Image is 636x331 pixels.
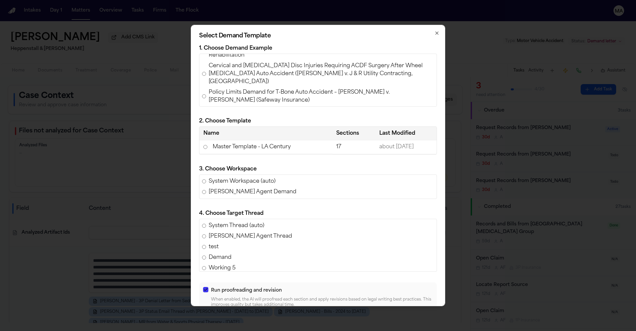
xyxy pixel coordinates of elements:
span: Working 5 [209,264,236,272]
th: Sections [332,127,375,140]
p: 4. Choose Target Thread [199,210,437,217]
td: 17 [332,140,375,154]
span: System Thread (auto) [209,222,264,230]
span: [PERSON_NAME] Agent Demand [209,188,296,196]
input: test [202,245,206,249]
td: Master Template - LA Century [199,140,332,154]
span: [PERSON_NAME] Agent Thread [209,232,292,240]
input: [PERSON_NAME] Agent Thread [202,234,206,238]
h2: Select Demand Template [199,33,437,39]
input: Policy Limits Demand for T-Bone Auto Accident – [PERSON_NAME] v. [PERSON_NAME] (Safeway Insurance) [202,94,206,98]
span: Run proofreading and revision [211,288,282,293]
p: 3. Choose Workspace [199,165,437,173]
input: System Workspace (auto) [202,179,206,183]
input: Cervical and [MEDICAL_DATA] Disc Injuries Requiring ACDF Surgery After Wheel [MEDICAL_DATA] Auto ... [202,72,206,76]
p: 1. Choose Demand Example [199,44,437,52]
input: [PERSON_NAME] Agent Demand [202,190,206,194]
span: test [209,243,219,251]
p: When enabled, the AI will proofread each section and apply revisions based on legal writing best ... [211,297,433,307]
span: Policy Limits Demand for T-Bone Auto Accident – [PERSON_NAME] v. [PERSON_NAME] (Safeway Insurance) [209,88,434,104]
input: System Thread (auto) [202,224,206,228]
th: Last Modified [375,127,437,140]
th: Name [199,127,332,140]
p: 2. Choose Template [199,117,437,125]
td: about [DATE] [375,140,437,154]
input: Working 5 [202,266,206,270]
span: Cervical and [MEDICAL_DATA] Disc Injuries Requiring ACDF Surgery After Wheel [MEDICAL_DATA] Auto ... [209,62,434,86]
span: Demand [209,254,232,261]
span: System Workspace (auto) [209,177,276,185]
input: Demand [202,256,206,260]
